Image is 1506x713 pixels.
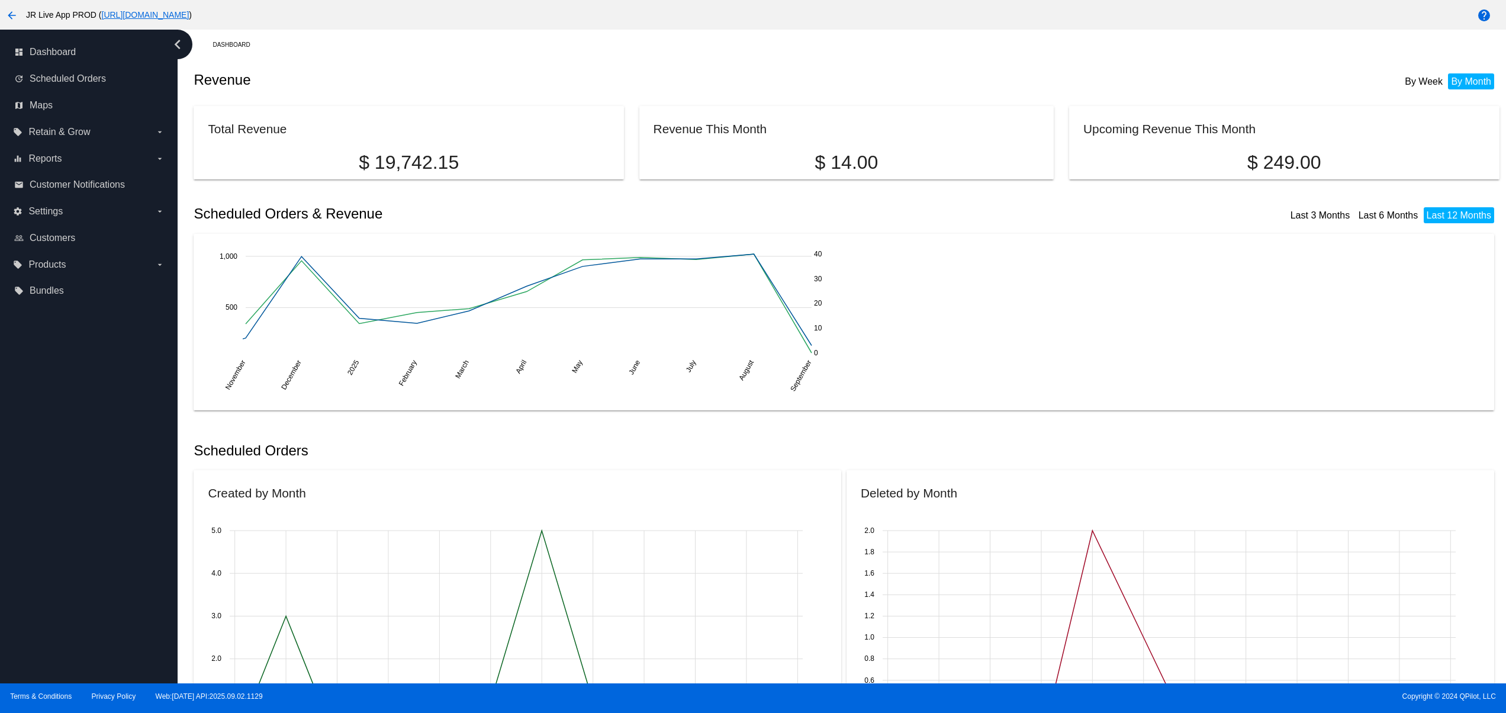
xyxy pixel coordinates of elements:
text: 20 [814,299,822,307]
i: update [14,74,24,83]
i: arrow_drop_down [155,154,165,163]
a: local_offer Bundles [14,281,165,300]
p: $ 19,742.15 [208,152,609,174]
text: August [738,358,756,382]
a: Privacy Policy [92,692,136,701]
i: dashboard [14,47,24,57]
text: 3.0 [212,612,222,621]
text: May [571,358,584,374]
text: 30 [814,274,822,282]
a: [URL][DOMAIN_NAME] [102,10,189,20]
text: 2025 [346,358,361,376]
span: Scheduled Orders [30,73,106,84]
h2: Revenue [194,72,847,88]
text: 1.8 [864,548,874,556]
p: $ 14.00 [654,152,1040,174]
i: arrow_drop_down [155,260,165,269]
span: Customer Notifications [30,179,125,190]
i: chevron_left [168,35,187,54]
a: Last 3 Months [1291,210,1350,220]
mat-icon: arrow_back [5,8,19,23]
text: 2.0 [212,655,222,663]
text: 40 [814,249,822,258]
text: February [397,358,419,387]
text: April [514,358,529,375]
li: By Week [1402,73,1446,89]
span: Retain & Grow [28,127,90,137]
h2: Revenue This Month [654,122,767,136]
text: 2.0 [864,526,874,535]
a: Last 6 Months [1359,210,1418,220]
span: Maps [30,100,53,111]
li: By Month [1448,73,1494,89]
text: 1.6 [864,569,874,577]
p: $ 249.00 [1083,152,1485,174]
i: settings [13,207,22,216]
text: 1.0 [864,634,874,642]
a: Last 12 Months [1427,210,1491,220]
i: arrow_drop_down [155,207,165,216]
a: update Scheduled Orders [14,69,165,88]
a: map Maps [14,96,165,115]
text: 1.2 [864,612,874,621]
a: Web:[DATE] API:2025.09.02.1129 [156,692,263,701]
i: arrow_drop_down [155,127,165,137]
text: 0.8 [864,655,874,663]
text: November [224,358,247,391]
i: local_offer [13,127,22,137]
text: 4.0 [212,569,222,577]
text: 0.6 [864,676,874,685]
i: people_outline [14,233,24,243]
span: Copyright © 2024 QPilot, LLC [763,692,1496,701]
i: local_offer [14,286,24,296]
span: Bundles [30,285,64,296]
h2: Scheduled Orders & Revenue [194,205,847,222]
text: 1,000 [220,252,237,260]
h2: Upcoming Revenue This Month [1083,122,1256,136]
h2: Total Revenue [208,122,287,136]
text: 10 [814,324,822,332]
span: Reports [28,153,62,164]
span: Settings [28,206,63,217]
text: 1.4 [864,591,874,599]
a: dashboard Dashboard [14,43,165,62]
span: JR Live App PROD ( ) [26,10,192,20]
text: December [280,358,304,391]
i: map [14,101,24,110]
h2: Deleted by Month [861,486,957,500]
i: equalizer [13,154,22,163]
text: 500 [226,303,237,311]
span: Dashboard [30,47,76,57]
i: email [14,180,24,190]
text: June [627,358,642,376]
h2: Scheduled Orders [194,442,847,459]
a: Dashboard [213,36,260,54]
i: local_offer [13,260,22,269]
span: Customers [30,233,75,243]
h2: Created by Month [208,486,305,500]
text: March [454,358,471,380]
text: July [684,358,698,373]
span: Products [28,259,66,270]
a: email Customer Notifications [14,175,165,194]
text: 5.0 [212,526,222,535]
a: people_outline Customers [14,229,165,248]
a: Terms & Conditions [10,692,72,701]
mat-icon: help [1477,8,1491,23]
text: September [789,358,813,393]
text: 0 [814,348,818,356]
